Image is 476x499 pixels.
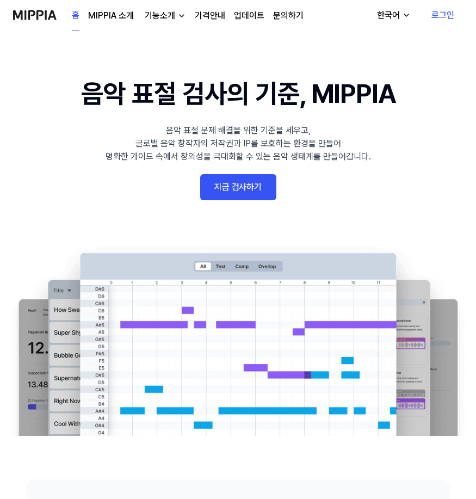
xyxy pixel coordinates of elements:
a: 업데이트 [234,9,264,22]
a: 가격안내 [195,9,225,22]
a: 홈 [72,1,79,30]
button: 한국어 [368,4,417,26]
div: 한국어 [375,9,402,22]
button: 기능소개 [143,9,186,22]
h1: 음악 표절 검사의 기준, MIPPIA [81,74,395,113]
div: 기능소개 [143,9,177,22]
a: 지금 검사하기 [200,174,276,200]
img: down [177,11,186,20]
div: 음악 표절 문제 해결을 위한 기준을 세우고, 글로벌 음악 창작자의 저작권과 IP를 보호하는 환경을 만들어 명확한 가이드 속에서 창의성을 극대화할 수 있는 음악 생태계를 만들어... [106,124,371,163]
a: 문의하기 [273,9,304,22]
a: MIPPIA 소개 [88,9,134,22]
